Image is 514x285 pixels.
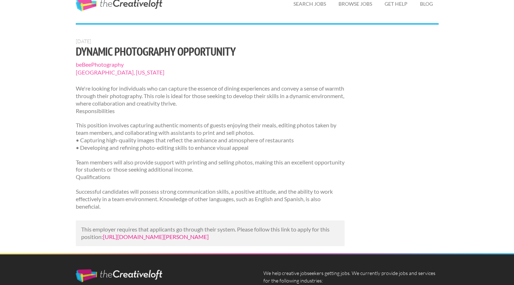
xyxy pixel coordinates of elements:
[103,233,209,240] a: [URL][DOMAIN_NAME][PERSON_NAME]
[76,269,162,282] img: The Creative Loft
[81,226,340,241] p: This employer requires that applicants go through their system. Please follow this link to apply ...
[76,38,91,44] span: [DATE]
[76,85,345,114] p: We're looking for individuals who can capture the essence of dining experiences and convey a sens...
[76,68,345,76] span: [GEOGRAPHIC_DATA], [US_STATE]
[76,45,345,58] h1: Dynamic Photography Opportunity
[76,188,345,210] p: Successful candidates will possess strong communication skills, a positive attitude, and the abil...
[76,159,345,181] p: Team members will also provide support with printing and selling photos, making this an excellent...
[76,61,345,68] span: beBeePhotography
[76,122,345,151] p: This position involves capturing authentic moments of guests enjoying their meals, editing photos...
